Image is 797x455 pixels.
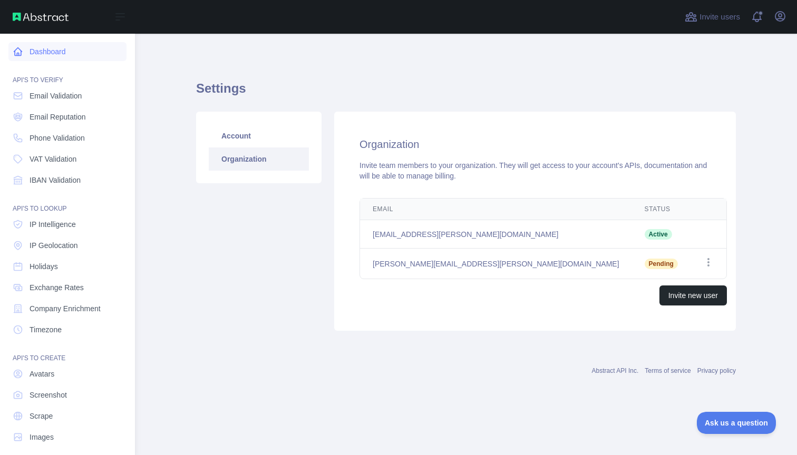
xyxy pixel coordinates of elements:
[659,285,727,305] button: Invite new user
[8,385,127,404] a: Screenshot
[30,219,76,230] span: IP Intelligence
[8,407,127,426] a: Scrape
[8,320,127,339] a: Timezone
[8,107,127,126] a: Email Reputation
[360,220,632,249] td: [EMAIL_ADDRESS][PERSON_NAME][DOMAIN_NAME]
[8,428,127,447] a: Images
[30,390,67,400] span: Screenshot
[8,215,127,234] a: IP Intelligence
[30,154,76,164] span: VAT Validation
[30,369,54,379] span: Avatars
[30,112,86,122] span: Email Reputation
[30,324,62,335] span: Timezone
[8,128,127,147] a: Phone Validation
[8,364,127,383] a: Avatars
[683,8,742,25] button: Invite users
[30,303,101,314] span: Company Enrichment
[697,367,736,374] a: Privacy policy
[30,91,82,101] span: Email Validation
[209,147,309,171] a: Organization
[8,171,127,190] a: IBAN Validation
[360,249,632,279] td: [PERSON_NAME][EMAIL_ADDRESS][PERSON_NAME][DOMAIN_NAME]
[359,137,711,152] h2: Organization
[8,236,127,255] a: IP Geolocation
[359,160,711,181] div: Invite team members to your organization. They will get access to your account's APIs, documentat...
[30,240,78,251] span: IP Geolocation
[645,259,678,269] span: Pending
[8,299,127,318] a: Company Enrichment
[8,192,127,213] div: API'S TO LOOKUP
[697,412,776,434] iframe: Toggle Customer Support
[8,341,127,362] div: API'S TO CREATE
[209,124,309,147] a: Account
[13,13,69,21] img: Abstract API
[8,257,127,276] a: Holidays
[645,367,691,374] a: Terms of service
[30,261,58,272] span: Holidays
[360,199,632,220] th: Email
[8,150,127,169] a: VAT Validation
[30,133,85,143] span: Phone Validation
[8,63,127,84] div: API'S TO VERIFY
[8,278,127,297] a: Exchange Rates
[592,367,639,374] a: Abstract API Inc.
[30,432,54,442] span: Images
[30,175,81,185] span: IBAN Validation
[8,86,127,105] a: Email Validation
[645,229,672,240] span: Active
[699,11,740,23] span: Invite users
[30,411,53,421] span: Scrape
[30,282,84,293] span: Exchange Rates
[196,80,736,105] h1: Settings
[8,42,127,61] a: Dashboard
[632,199,691,220] th: Status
